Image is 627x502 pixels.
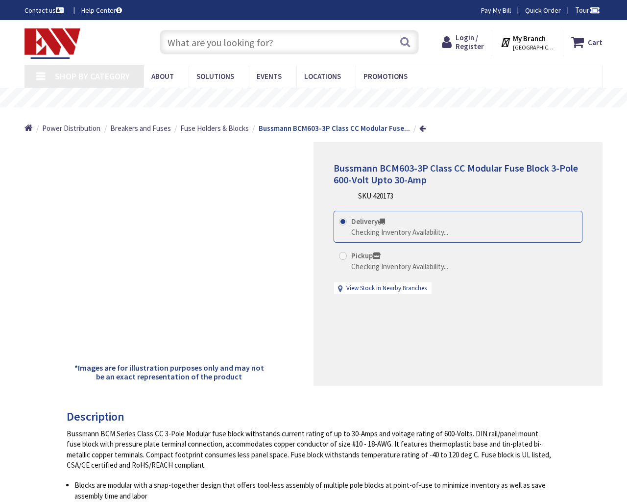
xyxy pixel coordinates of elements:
[55,71,130,82] span: Shop By Category
[334,162,578,186] span: Bussmann BCM603-3P Class CC Modular Fuse Block 3-Pole 600-Volt Upto 30-Amp
[160,30,419,54] input: What are you looking for?
[67,410,553,423] h3: Description
[351,227,448,237] div: Checking Inventory Availability...
[456,33,484,51] span: Login / Register
[24,5,66,15] a: Contact us
[180,123,249,133] a: Fuse Holders & Blocks
[42,123,100,133] a: Power Distribution
[233,93,412,103] rs-layer: Free Same Day Pickup at 19 Locations
[481,5,511,15] a: Pay My Bill
[525,5,561,15] a: Quick Order
[304,72,341,81] span: Locations
[74,480,553,501] li: Blocks are modular with a snap-together design that offers tool-less assembly of multiple pole bl...
[513,44,555,51] span: [GEOGRAPHIC_DATA], [GEOGRAPHIC_DATA]
[257,72,282,81] span: Events
[513,34,546,43] strong: My Branch
[259,124,410,133] strong: Bussmann BCM603-3P Class CC Modular Fuse...
[71,364,267,381] h5: *Images are for illustration purposes only and may not be an exact representation of the product
[110,123,171,133] a: Breakers and Fuses
[67,428,553,471] div: Bussmann BCM Series Class CC 3-Pole Modular fuse block withstands current rating of up to 30-Amps...
[358,191,393,201] div: SKU:
[500,33,555,51] div: My Branch [GEOGRAPHIC_DATA], [GEOGRAPHIC_DATA]
[81,5,122,15] a: Help Center
[363,72,408,81] span: Promotions
[588,33,603,51] strong: Cart
[575,5,600,15] span: Tour
[571,33,603,51] a: Cart
[196,72,234,81] span: Solutions
[151,72,174,81] span: About
[351,261,448,272] div: Checking Inventory Availability...
[351,217,385,226] strong: Delivery
[373,191,393,201] span: 420173
[346,284,427,293] a: View Stock in Nearby Branches
[442,33,484,51] a: Login / Register
[351,251,381,260] strong: Pickup
[24,28,80,59] img: Electrical Wholesalers, Inc.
